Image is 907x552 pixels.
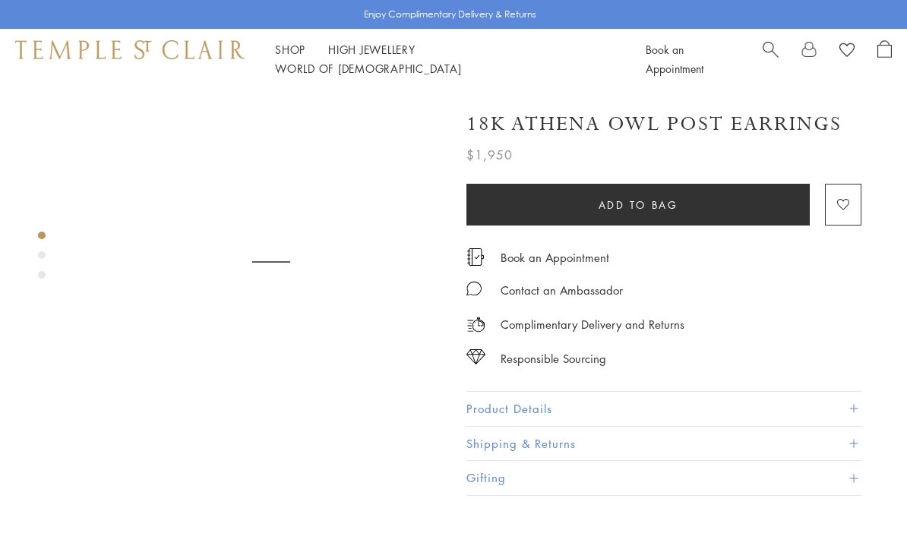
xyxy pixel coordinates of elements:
img: icon_sourcing.svg [466,349,485,364]
img: icon_appointment.svg [466,248,485,266]
a: Book an Appointment [501,249,609,266]
a: Book an Appointment [646,42,703,76]
button: Shipping & Returns [466,427,861,461]
nav: Main navigation [275,40,612,78]
h1: 18K Athena Owl Post Earrings [466,111,842,137]
p: Enjoy Complimentary Delivery & Returns [364,7,536,22]
p: Complimentary Delivery and Returns [501,315,684,334]
div: Responsible Sourcing [501,349,606,368]
img: MessageIcon-01_2.svg [466,281,482,296]
img: Temple St. Clair [15,40,245,58]
button: Gifting [466,461,861,495]
span: Add to bag [599,197,678,213]
div: Contact an Ambassador [501,281,623,300]
button: Add to bag [466,184,810,226]
a: View Wishlist [839,40,855,63]
img: icon_delivery.svg [466,315,485,334]
a: Open Shopping Bag [877,40,892,78]
a: ShopShop [275,42,305,57]
iframe: Gorgias live chat messenger [831,481,892,537]
a: Search [763,40,779,78]
div: Product gallery navigation [38,228,46,291]
a: World of [DEMOGRAPHIC_DATA]World of [DEMOGRAPHIC_DATA] [275,61,461,76]
a: High JewelleryHigh Jewellery [328,42,416,57]
button: Product Details [466,392,861,426]
span: $1,950 [466,145,513,165]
